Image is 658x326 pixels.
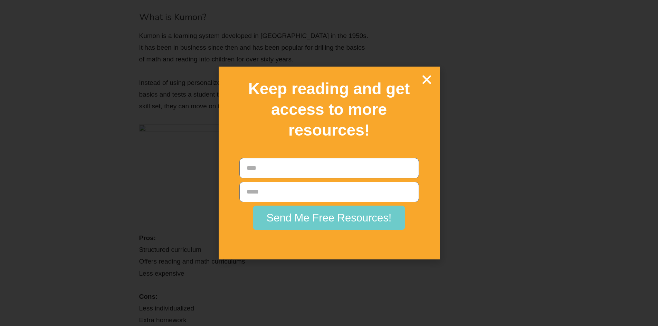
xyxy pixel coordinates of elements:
[239,158,419,234] form: New Form
[421,73,433,86] a: Close
[253,206,406,230] button: Send Me Free Resources!
[267,213,392,223] span: Send Me Free Resources!
[543,248,658,326] iframe: Chat Widget
[231,79,428,140] h2: Keep reading and get access to more resources!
